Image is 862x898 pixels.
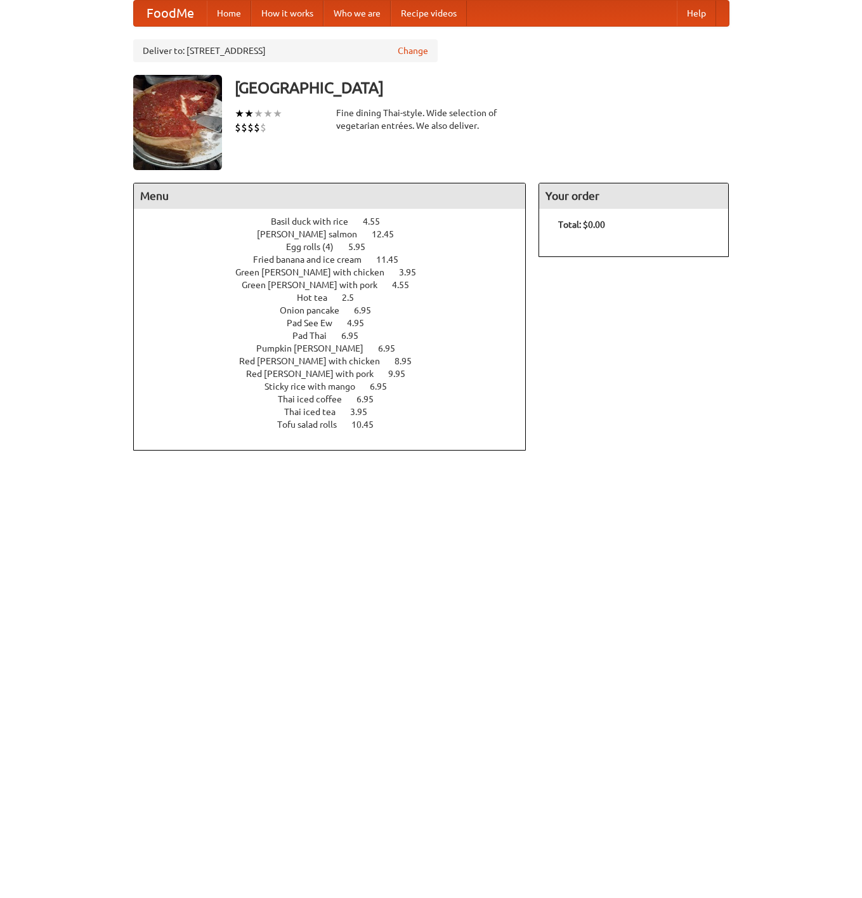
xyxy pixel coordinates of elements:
[356,394,386,404] span: 6.95
[388,369,418,379] span: 9.95
[341,331,371,341] span: 6.95
[235,267,397,277] span: Green [PERSON_NAME] with chicken
[558,220,605,230] b: Total: $0.00
[207,1,251,26] a: Home
[378,343,408,353] span: 6.95
[256,343,419,353] a: Pumpkin [PERSON_NAME] 6.95
[297,293,340,303] span: Hot tea
[271,216,403,227] a: Basil duck with rice 4.55
[287,318,345,328] span: Pad See Ew
[284,407,391,417] a: Thai iced tea 3.95
[370,381,400,392] span: 6.95
[284,407,348,417] span: Thai iced tea
[246,369,386,379] span: Red [PERSON_NAME] with pork
[677,1,716,26] a: Help
[235,267,440,277] a: Green [PERSON_NAME] with chicken 3.95
[241,121,247,135] li: $
[395,356,424,366] span: 8.95
[292,331,339,341] span: Pad Thai
[287,318,388,328] a: Pad See Ew 4.95
[350,407,380,417] span: 3.95
[264,381,410,392] a: Sticky rice with mango 6.95
[264,381,368,392] span: Sticky rice with mango
[239,356,393,366] span: Red [PERSON_NAME] with chicken
[286,242,346,252] span: Egg rolls (4)
[354,305,384,315] span: 6.95
[347,318,377,328] span: 4.95
[278,394,397,404] a: Thai iced coffee 6.95
[242,280,390,290] span: Green [PERSON_NAME] with pork
[134,183,526,209] h4: Menu
[391,1,467,26] a: Recipe videos
[253,254,374,265] span: Fried banana and ice cream
[348,242,378,252] span: 5.95
[363,216,393,227] span: 4.55
[246,369,429,379] a: Red [PERSON_NAME] with pork 9.95
[260,121,266,135] li: $
[323,1,391,26] a: Who we are
[254,121,260,135] li: $
[256,343,376,353] span: Pumpkin [PERSON_NAME]
[399,267,429,277] span: 3.95
[342,293,367,303] span: 2.5
[133,75,222,170] img: angular.jpg
[277,419,349,430] span: Tofu salad rolls
[392,280,422,290] span: 4.55
[280,305,395,315] a: Onion pancake 6.95
[273,107,282,121] li: ★
[242,280,433,290] a: Green [PERSON_NAME] with pork 4.55
[271,216,361,227] span: Basil duck with rice
[372,229,407,239] span: 12.45
[244,107,254,121] li: ★
[235,121,241,135] li: $
[286,242,389,252] a: Egg rolls (4) 5.95
[257,229,370,239] span: [PERSON_NAME] salmon
[239,356,435,366] a: Red [PERSON_NAME] with chicken 8.95
[254,107,263,121] li: ★
[253,254,422,265] a: Fried banana and ice cream 11.45
[277,419,397,430] a: Tofu salad rolls 10.45
[292,331,382,341] a: Pad Thai 6.95
[376,254,411,265] span: 11.45
[235,75,729,100] h3: [GEOGRAPHIC_DATA]
[539,183,728,209] h4: Your order
[251,1,323,26] a: How it works
[133,39,438,62] div: Deliver to: [STREET_ADDRESS]
[351,419,386,430] span: 10.45
[297,293,377,303] a: Hot tea 2.5
[247,121,254,135] li: $
[278,394,355,404] span: Thai iced coffee
[263,107,273,121] li: ★
[235,107,244,121] li: ★
[398,44,428,57] a: Change
[134,1,207,26] a: FoodMe
[257,229,417,239] a: [PERSON_NAME] salmon 12.45
[280,305,352,315] span: Onion pancake
[336,107,526,132] div: Fine dining Thai-style. Wide selection of vegetarian entrées. We also deliver.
